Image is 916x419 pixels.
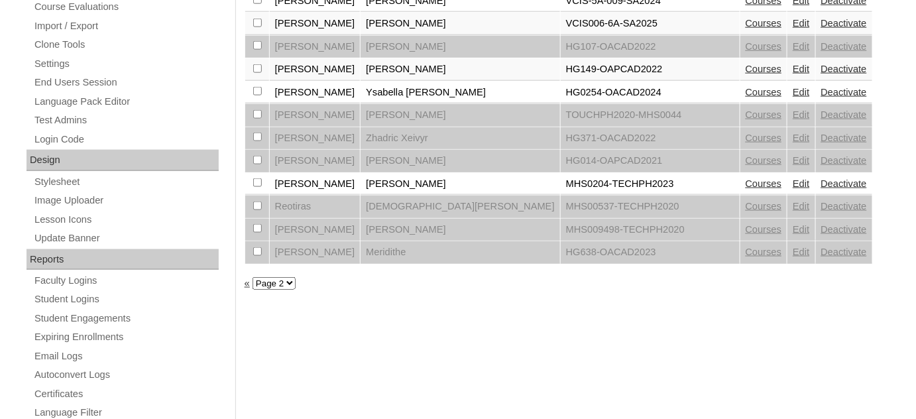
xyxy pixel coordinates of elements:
a: Courses [746,247,782,257]
a: Clone Tools [33,36,219,53]
a: Courses [746,133,782,143]
a: Deactivate [821,201,867,211]
td: MHS0204-TECHPH2023 [561,173,740,196]
td: HG0254-OACAD2024 [561,82,740,104]
a: Deactivate [821,18,867,29]
td: [PERSON_NAME] [270,58,361,81]
a: Edit [793,247,809,257]
a: Deactivate [821,247,867,257]
a: Autoconvert Logs [33,367,219,384]
a: Deactivate [821,87,867,97]
a: Stylesheet [33,174,219,190]
td: [PERSON_NAME] [270,241,361,264]
td: MHS009498-TECHPH2020 [561,219,740,241]
td: [PERSON_NAME] [270,36,361,58]
a: Deactivate [821,224,867,235]
td: [DEMOGRAPHIC_DATA][PERSON_NAME] [361,196,560,218]
a: Lesson Icons [33,211,219,228]
a: Deactivate [821,133,867,143]
a: Image Uploader [33,192,219,209]
td: Ysabella [PERSON_NAME] [361,82,560,104]
div: Design [27,150,219,171]
a: Student Logins [33,292,219,308]
td: TOUCHPH2020-MHS0044 [561,104,740,127]
a: Courses [746,224,782,235]
td: HG149-OAPCAD2022 [561,58,740,81]
td: HG638-OACAD2023 [561,241,740,264]
a: Deactivate [821,178,867,189]
td: [PERSON_NAME] [361,219,560,241]
a: Email Logs [33,349,219,365]
td: [PERSON_NAME] [361,104,560,127]
a: Language Pack Editor [33,93,219,110]
a: Edit [793,41,809,52]
a: Student Engagements [33,311,219,328]
a: Edit [793,18,809,29]
td: [PERSON_NAME] [270,173,361,196]
a: Settings [33,56,219,72]
td: [PERSON_NAME] [361,173,560,196]
td: [PERSON_NAME] [361,58,560,81]
a: Edit [793,201,809,211]
a: Test Admins [33,112,219,129]
td: [PERSON_NAME] [270,127,361,150]
td: [PERSON_NAME] [361,150,560,172]
td: [PERSON_NAME] [270,104,361,127]
td: [PERSON_NAME] [361,36,560,58]
td: [PERSON_NAME] [270,13,361,35]
a: Courses [746,64,782,74]
td: HG371-OACAD2022 [561,127,740,150]
a: Courses [746,18,782,29]
a: Courses [746,109,782,120]
a: Deactivate [821,109,867,120]
a: Courses [746,41,782,52]
td: Meridithe [361,241,560,264]
a: Certificates [33,387,219,403]
a: Edit [793,133,809,143]
a: Edit [793,87,809,97]
div: Reports [27,249,219,270]
a: Update Banner [33,230,219,247]
a: Faculty Logins [33,272,219,289]
a: Import / Export [33,18,219,34]
a: « [245,278,250,288]
a: Deactivate [821,64,867,74]
a: Courses [746,155,782,166]
a: Deactivate [821,155,867,166]
td: [PERSON_NAME] [270,219,361,241]
td: Zhadric Xeivyr [361,127,560,150]
td: [PERSON_NAME] [270,82,361,104]
a: Edit [793,109,809,120]
td: MHS00537-TECHPH2020 [561,196,740,218]
a: Courses [746,87,782,97]
a: Edit [793,224,809,235]
a: End Users Session [33,74,219,91]
a: Courses [746,178,782,189]
td: HG014-OAPCAD2021 [561,150,740,172]
a: Login Code [33,131,219,148]
a: Deactivate [821,41,867,52]
a: Edit [793,64,809,74]
td: [PERSON_NAME] [270,150,361,172]
a: Edit [793,155,809,166]
a: Courses [746,201,782,211]
td: VCIS006-6A-SA2025 [561,13,740,35]
td: Reotiras [270,196,361,218]
a: Expiring Enrollments [33,329,219,346]
td: [PERSON_NAME] [361,13,560,35]
td: HG107-OACAD2022 [561,36,740,58]
a: Edit [793,178,809,189]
